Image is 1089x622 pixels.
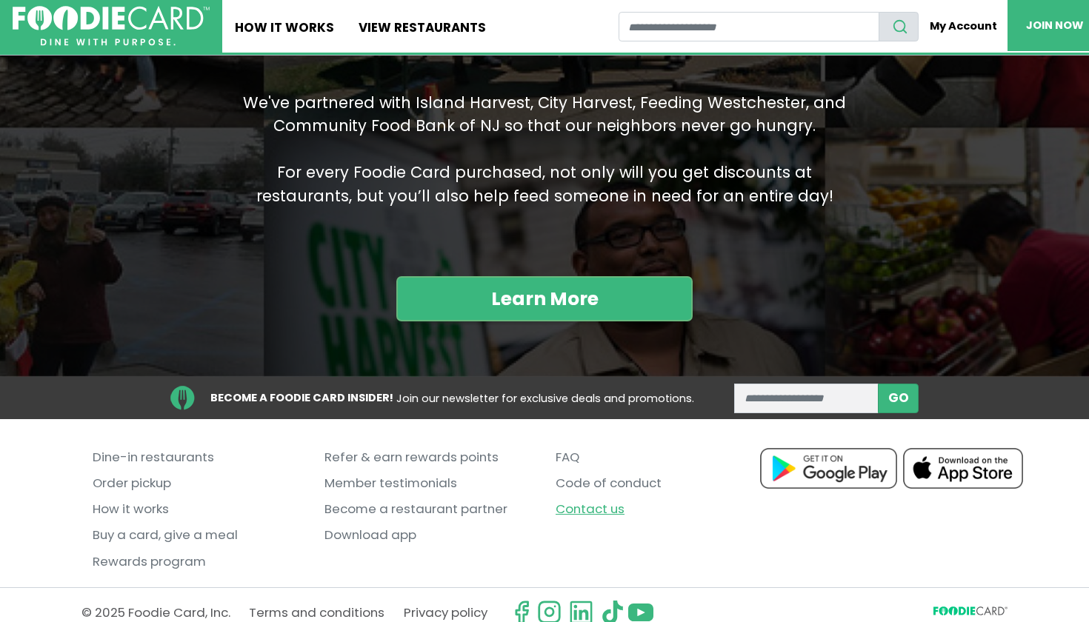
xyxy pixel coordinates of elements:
[236,91,853,227] p: We've partnered with Island Harvest, City Harvest, Feeding Westchester, and Community Food Bank o...
[93,470,302,496] a: Order pickup
[210,390,393,405] strong: BECOME A FOODIE CARD INSIDER!
[556,496,765,522] a: Contact us
[734,384,879,413] input: enter email address
[93,522,302,548] a: Buy a card, give a meal
[879,12,919,41] button: search
[93,444,302,470] a: Dine-in restaurants
[619,12,879,41] input: restaurant search
[556,444,765,470] a: FAQ
[396,276,693,321] a: Learn More
[324,496,533,522] a: Become a restaurant partner
[324,470,533,496] a: Member testimonials
[93,496,302,522] a: How it works
[93,549,302,575] a: Rewards program
[396,391,694,406] span: Join our newsletter for exclusive deals and promotions.
[878,384,919,413] button: subscribe
[324,522,533,548] a: Download app
[13,6,210,46] img: FoodieCard; Eat, Drink, Save, Donate
[933,606,1008,621] svg: FoodieCard
[556,470,765,496] a: Code of conduct
[919,12,1008,41] a: My Account
[324,444,533,470] a: Refer & earn rewards points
